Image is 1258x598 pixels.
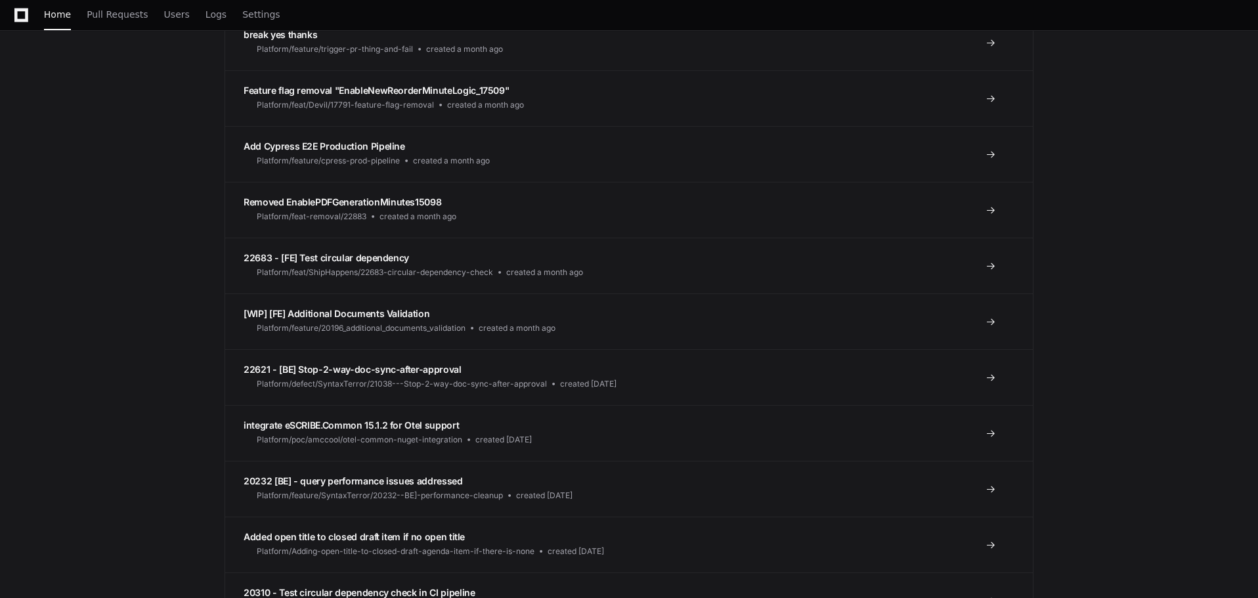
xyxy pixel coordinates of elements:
span: Logs [206,11,227,18]
span: Platform/feature/trigger-pr-thing-and-fail [257,44,413,54]
a: Feature flag removal "EnableNewReorderMinuteLogic_17509"Platform/feat/Devil/17791-feature-flag-re... [225,70,1033,126]
span: break yes thanks [244,29,317,40]
a: 22621 - [BE] Stop-2-way-doc-sync-after-approvalPlatform/defect/SyntaxTerror/21038---Stop-2-way-do... [225,349,1033,405]
span: Platform/feature/SyntaxTerror/20232--BE]-performance-cleanup [257,490,503,501]
span: Platform/feat/ShipHappens/22683-circular-dependency-check [257,267,493,278]
span: Platform/Adding-open-title-to-closed-draft-agenda-item-if-there-is-none [257,546,534,557]
span: Added open title to closed draft item if no open title [244,531,465,542]
a: Removed EnablePDFGenerationMinutes15098Platform/feat-removal/22883created a month ago [225,182,1033,238]
span: Platform/feat-removal/22883 [257,211,366,222]
span: created [DATE] [516,490,573,501]
span: 20310 - Test circular dependency check in CI pipeline [244,587,475,598]
span: 22621 - [BE] Stop-2-way-doc-sync-after-approval [244,364,462,375]
span: Removed EnablePDFGenerationMinutes15098 [244,196,441,207]
span: 20232 [BE] - query performance issues addressed [244,475,463,486]
span: Platform/poc/amccool/otel-common-nuget-integration [257,435,462,445]
span: created a month ago [426,44,503,54]
a: Added open title to closed draft item if no open titlePlatform/Adding-open-title-to-closed-draft-... [225,517,1033,572]
a: 20232 [BE] - query performance issues addressedPlatform/feature/SyntaxTerror/20232--BE]-performan... [225,461,1033,517]
span: [WIP] [FE] Additional Documents Validation [244,308,429,319]
a: [WIP] [FE] Additional Documents ValidationPlatform/feature/20196_additional_documents_validationc... [225,293,1033,349]
a: integrate eSCRIBE.Common 15.1.2 for Otel supportPlatform/poc/amccool/otel-common-nuget-integratio... [225,405,1033,461]
span: Pull Requests [87,11,148,18]
span: Platform/feature/20196_additional_documents_validation [257,323,466,333]
a: Add Cypress E2E Production PipelinePlatform/feature/cpress-prod-pipelinecreated a month ago [225,126,1033,182]
span: Platform/feat/Devil/17791-feature-flag-removal [257,100,434,110]
span: created a month ago [380,211,456,222]
span: created [DATE] [548,546,604,557]
span: created a month ago [506,267,583,278]
a: 22683 - [FE] Test circular dependencyPlatform/feat/ShipHappens/22683-circular-dependency-checkcre... [225,238,1033,293]
span: Settings [242,11,280,18]
span: Users [164,11,190,18]
span: integrate eSCRIBE.Common 15.1.2 for Otel support [244,419,459,431]
span: Home [44,11,71,18]
span: created a month ago [413,156,490,166]
span: Platform/defect/SyntaxTerror/21038---Stop-2-way-doc-sync-after-approval [257,379,547,389]
span: Add Cypress E2E Production Pipeline [244,140,405,152]
span: Platform/feature/cpress-prod-pipeline [257,156,400,166]
span: Feature flag removal "EnableNewReorderMinuteLogic_17509" [244,85,509,96]
span: created [DATE] [475,435,532,445]
span: created [DATE] [560,379,617,389]
span: 22683 - [FE] Test circular dependency [244,252,409,263]
a: break yes thanksPlatform/feature/trigger-pr-thing-and-failcreated a month ago [225,14,1033,70]
span: created a month ago [447,100,524,110]
span: created a month ago [479,323,555,333]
